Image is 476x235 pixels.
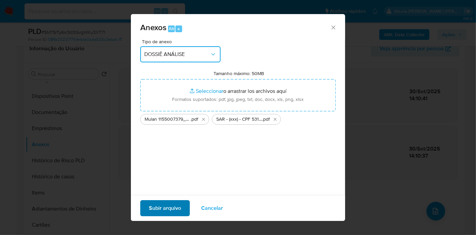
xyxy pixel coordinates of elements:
span: Subir arquivo [149,201,181,216]
span: .pdf [190,116,198,123]
label: Tamanho máximo: 50MB [214,70,264,76]
button: Cancelar [192,200,232,216]
button: Eliminar SAR - (xxx) - CPF 53161190297 - ANTONIO SOUSA SODRE.pdf [271,115,279,123]
span: a [177,25,180,32]
button: Cerrar [330,24,336,30]
ul: Archivos seleccionados [140,111,336,125]
span: Cancelar [201,201,223,216]
span: Tipo de anexo [142,39,222,44]
span: Alt [169,25,174,32]
span: .pdf [262,116,270,123]
button: Eliminar Mulan 1155007379_2025_09_30_08_24_07.pdf [200,115,208,123]
button: Subir arquivo [140,200,190,216]
span: Mulan 1155007379_2025_09_30_08_24_07 [145,116,190,123]
span: DOSSIÊ ANÁLISE [144,51,210,58]
button: DOSSIÊ ANÁLISE [140,46,221,62]
span: Anexos [140,21,166,33]
span: SAR - (xxx) - CPF 53161190297 - [PERSON_NAME] [216,116,262,123]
